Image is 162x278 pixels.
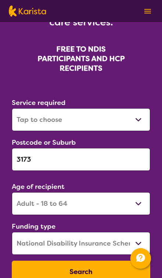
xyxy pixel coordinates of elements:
label: Postcode or Suburb [12,138,76,147]
img: menu [144,9,151,14]
input: Type [12,148,150,171]
b: FREE TO NDIS PARTICIPANTS AND HCP RECIPIENTS [38,44,125,73]
label: Funding type [12,222,56,231]
label: Age of recipient [12,182,64,191]
button: Channel Menu [130,248,151,269]
label: Service required [12,98,66,107]
img: Karista logo [9,6,46,17]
